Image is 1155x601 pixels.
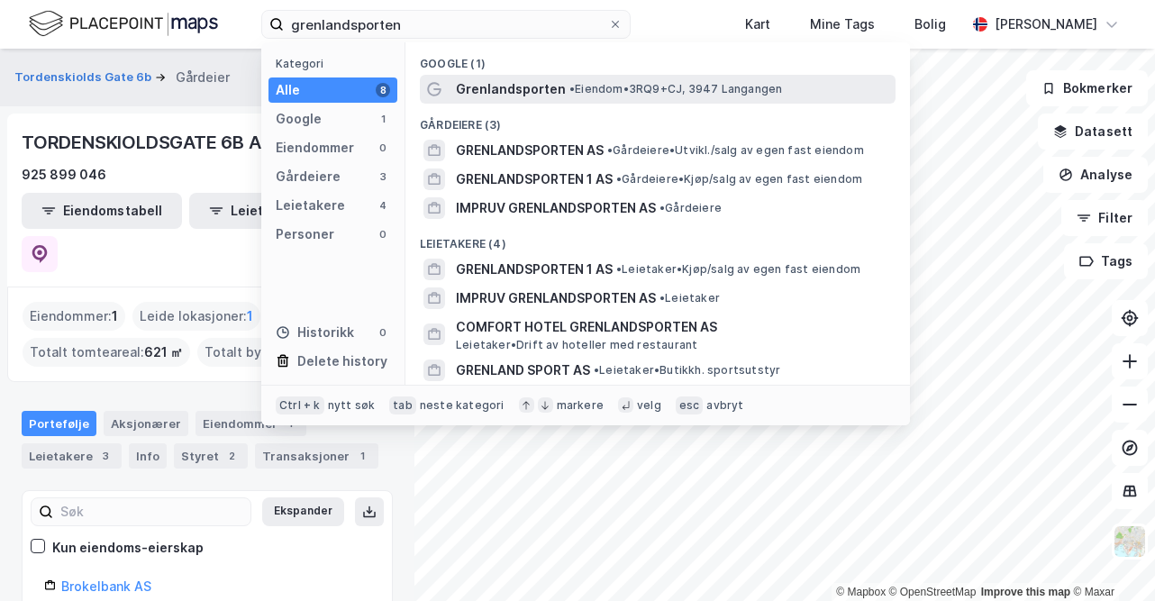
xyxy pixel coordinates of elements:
[276,79,300,101] div: Alle
[607,143,613,157] span: •
[144,341,183,363] span: 621 ㎡
[456,316,888,338] span: COMFORT HOTEL GRENLANDSPORTEN AS
[376,198,390,213] div: 4
[676,396,704,414] div: esc
[914,14,946,35] div: Bolig
[22,128,276,157] div: TORDENSKIOLDSGATE 6B AS
[276,166,341,187] div: Gårdeiere
[276,137,354,159] div: Eiendommer
[616,172,622,186] span: •
[456,78,566,100] span: Grenlandsporten
[23,338,190,367] div: Totalt tomteareal :
[456,287,656,309] span: IMPRUV GRENLANDSPORTEN AS
[262,497,344,526] button: Ekspander
[247,305,253,327] span: 1
[276,322,354,343] div: Historikk
[376,227,390,241] div: 0
[405,42,910,75] div: Google (1)
[616,262,622,276] span: •
[376,141,390,155] div: 0
[1064,243,1148,279] button: Tags
[297,351,387,372] div: Delete history
[981,586,1070,598] a: Improve this map
[405,223,910,255] div: Leietakere (4)
[594,363,780,378] span: Leietaker • Butikkh. sportsutstyr
[176,67,230,88] div: Gårdeier
[607,143,864,158] span: Gårdeiere • Utvikl./salg av egen fast eiendom
[389,396,416,414] div: tab
[353,447,371,465] div: 1
[23,302,125,331] div: Eiendommer :
[616,172,862,187] span: Gårdeiere • Kjøp/salg av egen fast eiendom
[420,398,505,413] div: neste kategori
[1061,200,1148,236] button: Filter
[328,398,376,413] div: nytt søk
[405,104,910,136] div: Gårdeiere (3)
[557,398,604,413] div: markere
[376,112,390,126] div: 1
[29,8,218,40] img: logo.f888ab2527a4732fd821a326f86c7f29.svg
[132,302,260,331] div: Leide lokasjoner :
[569,82,782,96] span: Eiendom • 3RQ9+CJ, 3947 Langangen
[61,578,151,594] a: Brokelbank AS
[189,193,350,229] button: Leietakertabell
[174,443,248,469] div: Styret
[569,82,575,96] span: •
[276,396,324,414] div: Ctrl + k
[22,164,106,186] div: 925 899 046
[594,363,599,377] span: •
[52,537,204,559] div: Kun eiendoms-eierskap
[1065,514,1155,601] div: Kontrollprogram for chat
[659,201,722,215] span: Gårdeiere
[889,586,977,598] a: OpenStreetMap
[276,223,334,245] div: Personer
[456,197,656,219] span: IMPRUV GRENLANDSPORTEN AS
[112,305,118,327] span: 1
[456,168,613,190] span: GRENLANDSPORTEN 1 AS
[376,325,390,340] div: 0
[1026,70,1148,106] button: Bokmerker
[129,443,167,469] div: Info
[456,140,604,161] span: GRENLANDSPORTEN AS
[284,11,608,38] input: Søk på adresse, matrikkel, gårdeiere, leietakere eller personer
[376,169,390,184] div: 3
[22,193,182,229] button: Eiendomstabell
[637,398,661,413] div: velg
[255,443,378,469] div: Transaksjoner
[706,398,743,413] div: avbryt
[196,411,306,436] div: Eiendommer
[616,262,860,277] span: Leietaker • Kjøp/salg av egen fast eiendom
[223,447,241,465] div: 2
[456,259,613,280] span: GRENLANDSPORTEN 1 AS
[22,443,122,469] div: Leietakere
[810,14,875,35] div: Mine Tags
[14,68,155,87] button: Tordenskiolds Gate 6b
[22,411,96,436] div: Portefølje
[659,201,665,214] span: •
[659,291,720,305] span: Leietaker
[376,83,390,97] div: 8
[276,57,397,70] div: Kategori
[276,108,322,130] div: Google
[53,498,250,525] input: Søk
[456,338,697,352] span: Leietaker • Drift av hoteller med restaurant
[995,14,1097,35] div: [PERSON_NAME]
[1065,514,1155,601] iframe: Chat Widget
[197,338,372,367] div: Totalt byggareal :
[1043,157,1148,193] button: Analyse
[104,411,188,436] div: Aksjonærer
[1038,114,1148,150] button: Datasett
[456,360,590,381] span: GRENLAND SPORT AS
[96,447,114,465] div: 3
[659,291,665,305] span: •
[836,586,886,598] a: Mapbox
[745,14,770,35] div: Kart
[276,195,345,216] div: Leietakere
